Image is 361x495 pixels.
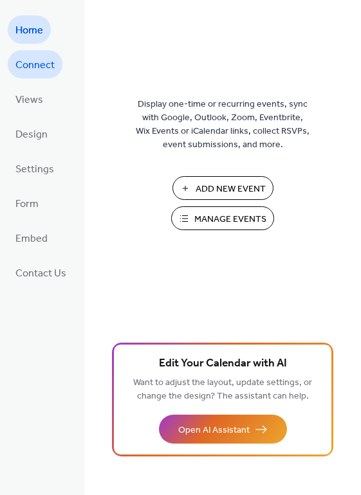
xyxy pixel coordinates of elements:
a: Views [8,85,51,113]
button: Manage Events [171,206,274,230]
span: Manage Events [194,213,266,226]
span: Edit Your Calendar with AI [159,355,287,373]
button: Open AI Assistant [159,415,287,444]
a: Settings [8,154,62,183]
a: Embed [8,224,55,252]
span: Home [15,21,43,41]
span: Design [15,125,48,145]
span: Contact Us [15,264,66,284]
span: Display one-time or recurring events, sync with Google, Outlook, Zoom, Eventbrite, Wix Events or ... [136,98,310,152]
button: Add New Event [172,176,273,200]
a: Form [8,189,46,217]
a: Contact Us [8,258,74,287]
span: Connect [15,55,55,76]
span: Add New Event [196,183,266,196]
span: Views [15,90,43,111]
span: Settings [15,159,54,180]
a: Home [8,15,51,44]
a: Design [8,120,55,148]
span: Want to adjust the layout, update settings, or change the design? The assistant can help. [133,374,312,405]
span: Embed [15,229,48,249]
a: Connect [8,50,62,78]
span: Form [15,194,39,215]
span: Open AI Assistant [178,424,250,437]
